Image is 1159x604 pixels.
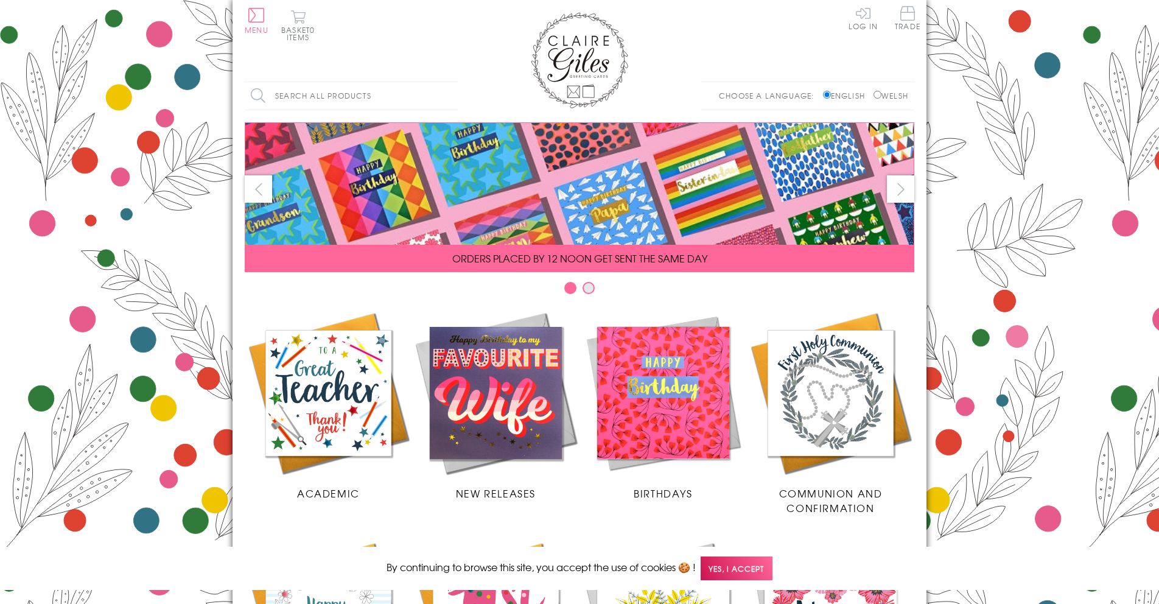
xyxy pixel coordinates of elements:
[895,6,920,30] span: Trade
[887,175,914,203] button: next
[747,309,914,515] a: Communion and Confirmation
[719,90,821,101] p: Choose a language:
[874,91,881,99] input: Welsh
[412,309,579,500] a: New Releases
[849,6,878,30] a: Log In
[823,91,831,99] input: English
[874,90,908,101] label: Welsh
[531,12,628,108] img: Claire Giles Greetings Cards
[579,309,747,500] a: Birthdays
[564,282,576,294] button: Carousel Page 1 (Current Slide)
[245,175,272,203] button: prev
[245,281,914,300] div: Carousel Pagination
[287,24,315,43] span: 0 items
[245,8,268,33] button: Menu
[245,82,458,110] input: Search all products
[634,486,692,500] span: Birthdays
[583,282,595,294] button: Carousel Page 2
[823,90,871,101] label: English
[245,309,412,500] a: Academic
[245,24,268,35] span: Menu
[446,82,458,110] input: Search
[701,557,772,580] span: Yes, I accept
[895,6,920,32] a: Trade
[779,486,883,515] span: Communion and Confirmation
[297,486,360,500] span: Academic
[452,251,707,265] span: ORDERS PLACED BY 12 NOON GET SENT THE SAME DAY
[281,10,315,41] button: Basket0 items
[456,486,536,500] span: New Releases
